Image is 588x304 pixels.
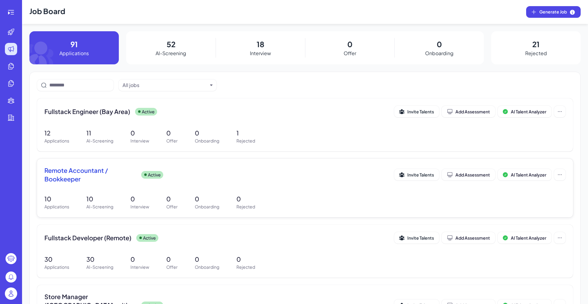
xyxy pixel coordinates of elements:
div: Add Assessment [447,235,490,241]
p: AI-Screening [86,264,113,270]
span: Invite Talents [407,235,434,241]
p: Rejected [236,138,255,144]
p: Onboarding [425,50,454,57]
p: 1 [236,128,255,138]
p: 10 [86,194,113,203]
p: 12 [44,128,69,138]
button: Add Assessment [442,169,495,180]
p: 52 [167,39,175,50]
button: Add Assessment [442,232,495,244]
p: 10 [44,194,69,203]
span: AI Talent Analyzer [511,109,546,114]
span: Fullstack Engineer (Bay Area) [44,107,130,116]
p: Rejected [236,203,255,210]
span: Generate Job [539,9,575,15]
p: Interview [130,264,149,270]
p: Active [142,108,155,115]
p: Offer [344,50,356,57]
p: Interview [130,203,149,210]
span: Invite Talents [407,109,434,114]
p: 30 [44,255,69,264]
span: Remote Accountant / Bookkeeper [44,166,136,183]
p: 91 [70,39,78,50]
div: All jobs [123,82,139,89]
p: 0 [195,194,219,203]
p: 30 [86,255,113,264]
p: Interview [250,50,271,57]
div: Add Assessment [447,108,490,115]
p: Interview [130,138,149,144]
button: AI Talent Analyzer [498,106,552,117]
p: 0 [195,255,219,264]
p: Offer [166,264,178,270]
p: Onboarding [195,203,219,210]
p: AI-Screening [86,203,113,210]
p: 0 [130,255,149,264]
button: AI Talent Analyzer [498,232,552,244]
button: AI Talent Analyzer [498,169,552,180]
p: 0 [166,128,178,138]
button: Add Assessment [442,106,495,117]
p: Rejected [525,50,547,57]
p: AI-Screening [86,138,113,144]
button: Generate Job [526,6,581,18]
span: AI Talent Analyzer [511,235,546,241]
p: 0 [195,128,219,138]
p: 0 [166,194,178,203]
span: Invite Talents [407,172,434,177]
p: Applications [59,50,89,57]
p: 0 [236,255,255,264]
p: 0 [347,39,352,50]
p: 21 [532,39,540,50]
p: 0 [437,39,442,50]
p: Offer [166,203,178,210]
p: Applications [44,264,69,270]
button: Invite Talents [394,169,439,180]
p: Onboarding [195,138,219,144]
p: Active [143,235,156,241]
p: Active [148,172,161,178]
span: Fullstack Developer (Remote) [44,234,131,242]
p: 0 [166,255,178,264]
button: Invite Talents [394,106,439,117]
p: Applications [44,203,69,210]
p: Offer [166,138,178,144]
p: AI-Screening [156,50,186,57]
p: Rejected [236,264,255,270]
p: Onboarding [195,264,219,270]
p: 0 [130,128,149,138]
p: Applications [44,138,69,144]
button: All jobs [123,82,208,89]
p: 0 [130,194,149,203]
p: 18 [257,39,264,50]
button: Invite Talents [394,232,439,244]
img: user_logo.png [5,287,17,300]
div: Add Assessment [447,172,490,178]
p: 11 [86,128,113,138]
span: AI Talent Analyzer [511,172,546,177]
p: 0 [236,194,255,203]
